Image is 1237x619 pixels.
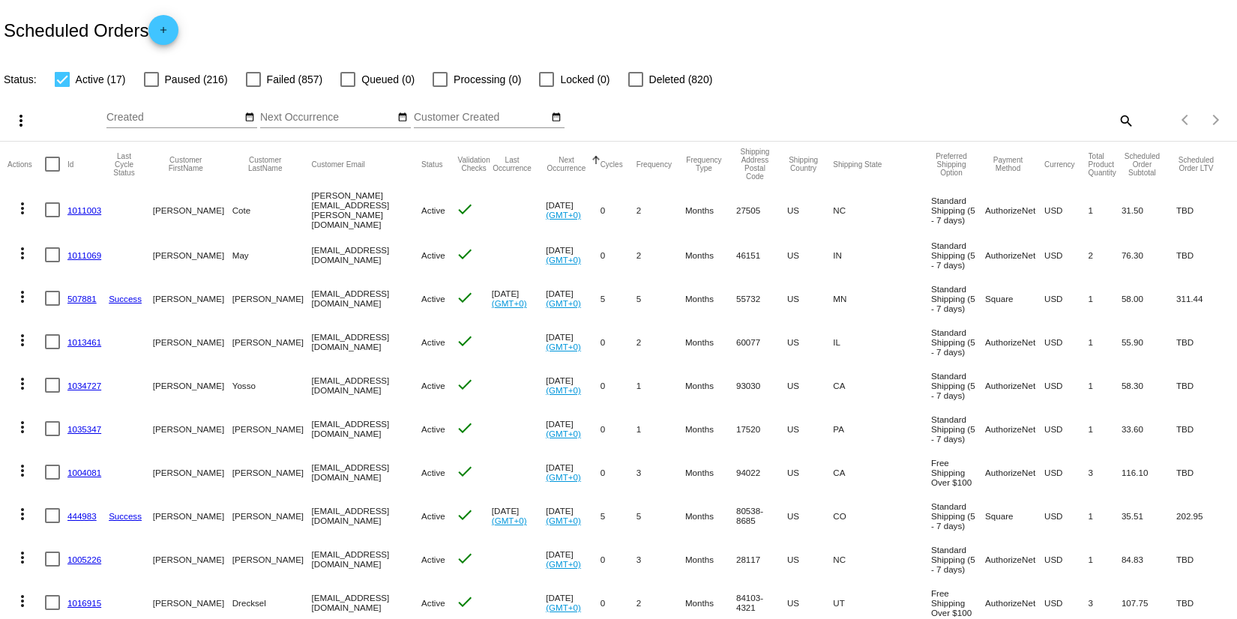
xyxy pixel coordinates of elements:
[560,70,610,88] span: Locked (0)
[1176,156,1216,172] button: Change sorting for LifetimeValue
[931,152,972,177] button: Change sorting for PreferredShippingOption
[546,342,581,351] a: (GMT+0)
[546,559,581,569] a: (GMT+0)
[1176,363,1230,407] mat-cell: TBD
[931,187,985,233] mat-cell: Standard Shipping (5 - 7 days)
[312,494,422,537] mat-cell: [EMAIL_ADDRESS][DOMAIN_NAME]
[312,277,422,320] mat-cell: [EMAIL_ADDRESS][DOMAIN_NAME]
[13,244,31,262] mat-icon: more_vert
[232,277,312,320] mat-cell: [PERSON_NAME]
[421,598,445,608] span: Active
[421,205,445,215] span: Active
[736,277,787,320] mat-cell: 55732
[1176,407,1230,450] mat-cell: TBD
[109,511,142,521] a: Success
[421,381,445,390] span: Active
[1122,494,1176,537] mat-cell: 35.51
[601,160,623,169] button: Change sorting for Cycles
[312,320,422,363] mat-cell: [EMAIL_ADDRESS][DOMAIN_NAME]
[546,363,600,407] mat-cell: [DATE]
[456,419,474,437] mat-icon: check
[601,277,636,320] mat-cell: 5
[985,363,1044,407] mat-cell: AuthorizeNet
[1176,450,1230,494] mat-cell: TBD
[1122,277,1176,320] mat-cell: 58.00
[492,516,527,525] a: (GMT+0)
[13,549,31,567] mat-icon: more_vert
[421,511,445,521] span: Active
[232,537,312,581] mat-cell: [PERSON_NAME]
[1044,187,1089,233] mat-cell: USD
[546,277,600,320] mat-cell: [DATE]
[153,156,219,172] button: Change sorting for CustomerFirstName
[787,537,833,581] mat-cell: US
[546,516,581,525] a: (GMT+0)
[421,160,442,169] button: Change sorting for Status
[76,70,126,88] span: Active (17)
[312,233,422,277] mat-cell: [EMAIL_ADDRESS][DOMAIN_NAME]
[685,494,736,537] mat-cell: Months
[1122,320,1176,363] mat-cell: 55.90
[232,233,312,277] mat-cell: May
[456,462,474,480] mat-icon: check
[1044,407,1089,450] mat-cell: USD
[1089,233,1122,277] mat-cell: 2
[931,277,985,320] mat-cell: Standard Shipping (5 - 7 days)
[1122,537,1176,581] mat-cell: 84.83
[414,112,549,124] input: Customer Created
[636,450,685,494] mat-cell: 3
[244,112,255,124] mat-icon: date_range
[153,277,232,320] mat-cell: [PERSON_NAME]
[1176,537,1230,581] mat-cell: TBD
[931,320,985,363] mat-cell: Standard Shipping (5 - 7 days)
[546,233,600,277] mat-cell: [DATE]
[685,320,736,363] mat-cell: Months
[985,407,1044,450] mat-cell: AuthorizeNet
[546,450,600,494] mat-cell: [DATE]
[456,245,474,263] mat-icon: check
[787,494,833,537] mat-cell: US
[736,537,787,581] mat-cell: 28117
[7,142,45,187] mat-header-cell: Actions
[67,468,101,477] a: 1004081
[109,152,139,177] button: Change sorting for LastProcessingCycleId
[153,187,232,233] mat-cell: [PERSON_NAME]
[685,156,723,172] button: Change sorting for FrequencyType
[787,156,819,172] button: Change sorting for ShippingCountry
[153,407,232,450] mat-cell: [PERSON_NAME]
[421,337,445,347] span: Active
[1176,233,1230,277] mat-cell: TBD
[67,160,73,169] button: Change sorting for Id
[636,187,685,233] mat-cell: 2
[833,160,882,169] button: Change sorting for ShippingState
[1116,109,1134,132] mat-icon: search
[636,320,685,363] mat-cell: 2
[4,15,178,45] h2: Scheduled Orders
[736,320,787,363] mat-cell: 60077
[456,506,474,524] mat-icon: check
[636,407,685,450] mat-cell: 1
[787,450,833,494] mat-cell: US
[833,233,931,277] mat-cell: IN
[601,187,636,233] mat-cell: 0
[361,70,415,88] span: Queued (0)
[153,363,232,407] mat-cell: [PERSON_NAME]
[153,233,232,277] mat-cell: [PERSON_NAME]
[67,250,101,260] a: 1011069
[67,598,101,608] a: 1016915
[1122,363,1176,407] mat-cell: 58.30
[312,407,422,450] mat-cell: [EMAIL_ADDRESS][DOMAIN_NAME]
[833,187,931,233] mat-cell: NC
[1171,105,1201,135] button: Previous page
[1122,187,1176,233] mat-cell: 31.50
[1089,537,1122,581] mat-cell: 1
[601,233,636,277] mat-cell: 0
[601,407,636,450] mat-cell: 0
[1176,277,1230,320] mat-cell: 311.44
[1044,537,1089,581] mat-cell: USD
[456,593,474,611] mat-icon: check
[1176,494,1230,537] mat-cell: 202.95
[546,156,586,172] button: Change sorting for NextOccurrenceUtc
[1044,450,1089,494] mat-cell: USD
[546,385,581,395] a: (GMT+0)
